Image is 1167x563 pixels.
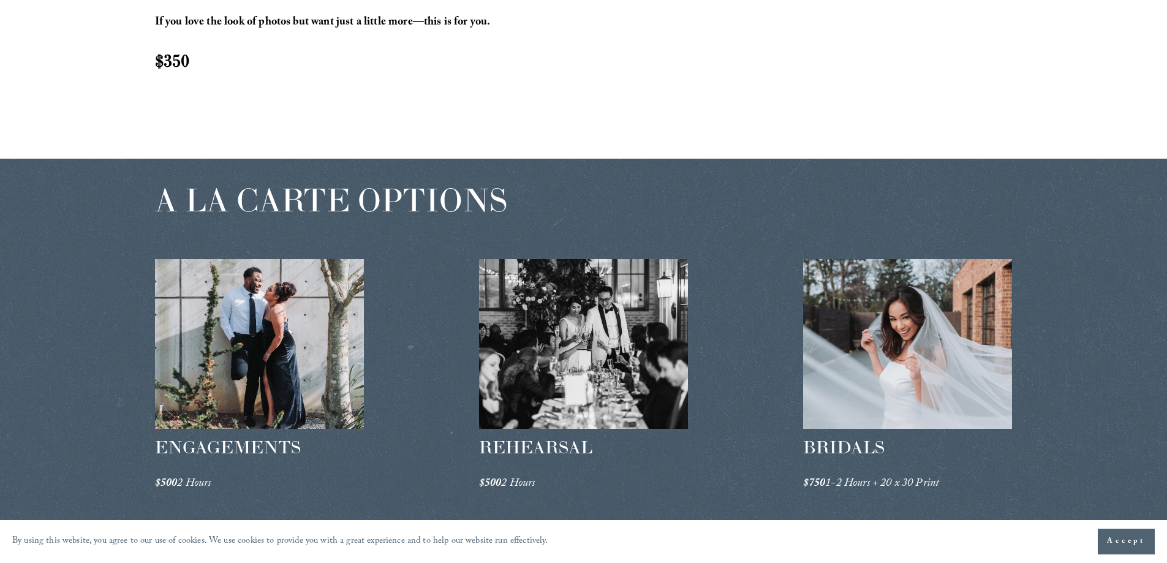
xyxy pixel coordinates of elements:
em: $750 [803,475,826,494]
em: 1-2 Hours + 20 x 30 Print [825,475,939,494]
span: REHEARSAL [479,436,592,458]
span: ENGAGEMENTS [155,436,301,458]
span: BRIDALS [803,436,885,458]
em: 2 Hours [501,475,535,494]
em: $500 [479,475,502,494]
button: Accept [1098,529,1155,554]
p: By using this website, you agree to our use of cookies. We use cookies to provide you with a grea... [12,533,548,551]
strong: If you love the look of photos but want just a little more—this is for you. [155,13,491,32]
em: 2 Hours [177,475,211,494]
span: Accept [1107,535,1146,548]
span: A LA CARTE OPTIONS [155,179,507,220]
strong: $350 [155,50,189,72]
em: $500 [155,475,178,494]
